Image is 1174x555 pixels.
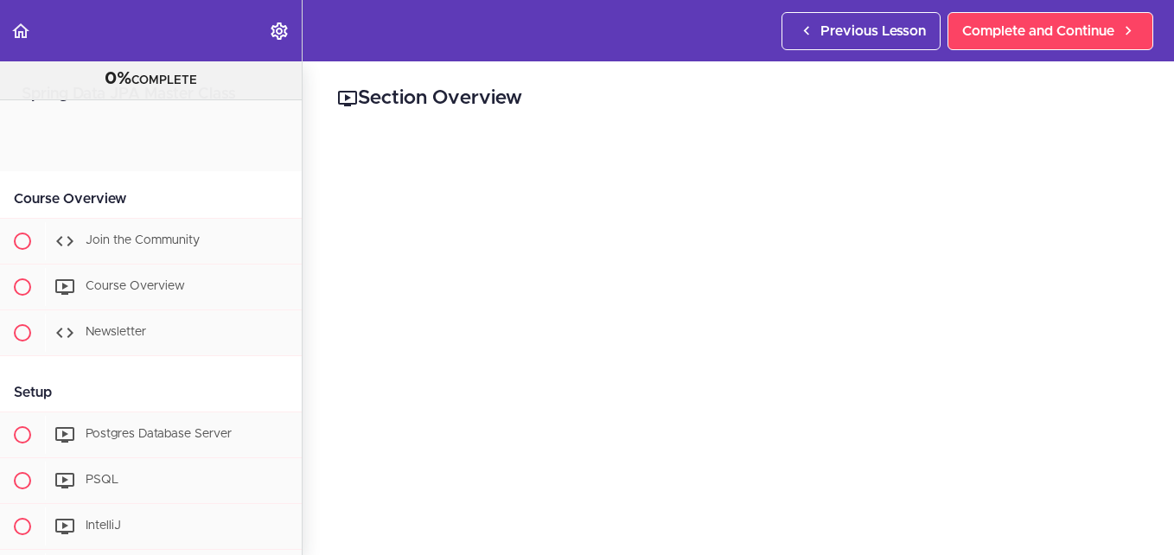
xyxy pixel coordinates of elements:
span: Previous Lesson [820,21,926,41]
a: Complete and Continue [947,12,1153,50]
span: 0% [105,70,131,87]
a: Previous Lesson [782,12,941,50]
span: Join the Community [86,234,200,246]
span: PSQL [86,474,118,486]
svg: Back to course curriculum [10,21,31,41]
span: Course Overview [86,280,185,292]
span: Postgres Database Server [86,428,232,440]
svg: Settings Menu [269,21,290,41]
span: Complete and Continue [962,21,1114,41]
span: IntelliJ [86,520,121,532]
span: Newsletter [86,326,146,338]
h2: Section Overview [337,84,1139,113]
div: COMPLETE [22,68,280,91]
